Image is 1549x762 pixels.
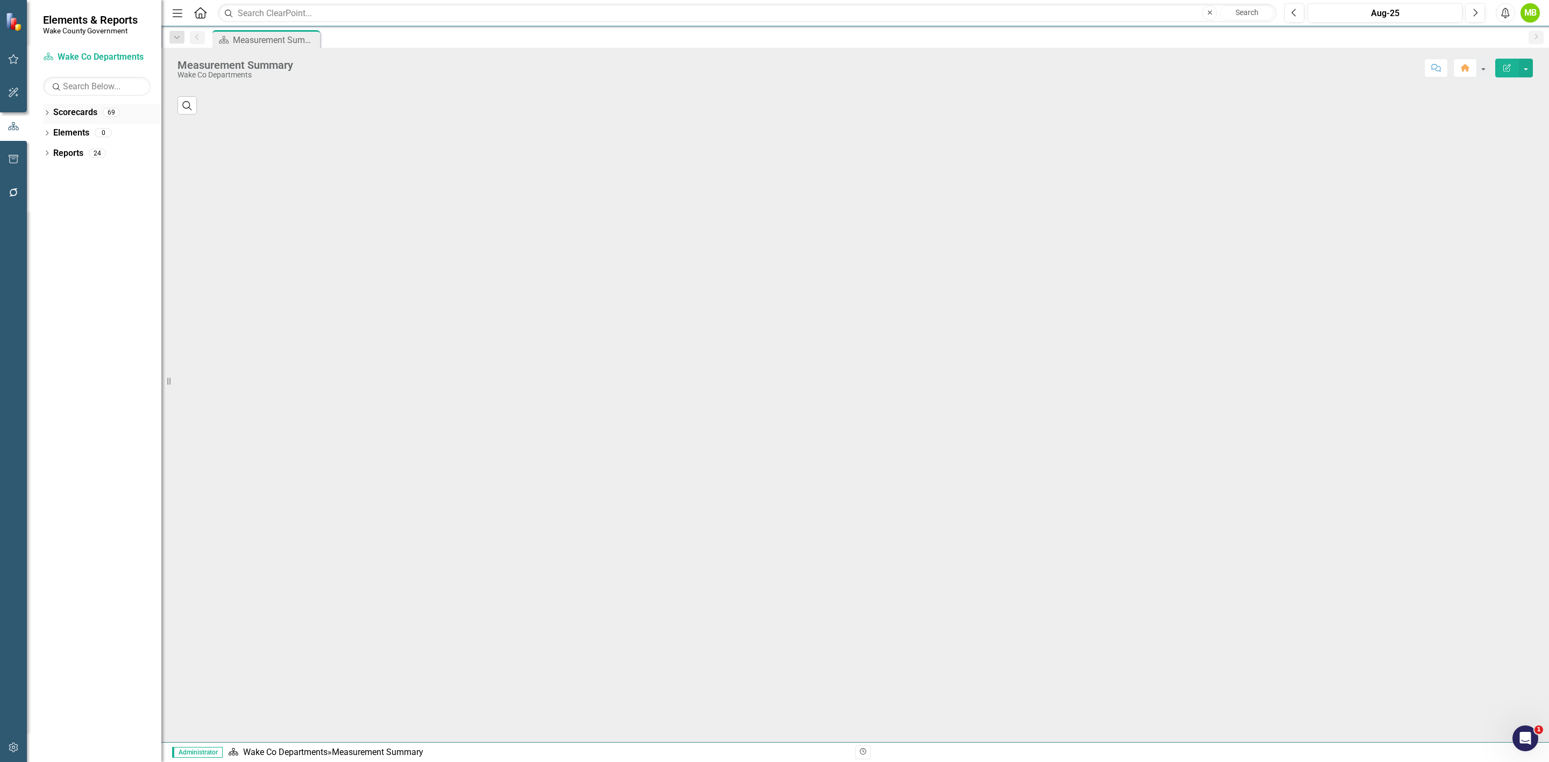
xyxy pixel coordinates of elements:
[1311,7,1459,20] div: Aug-25
[1308,3,1462,23] button: Aug-25
[53,127,89,139] a: Elements
[53,106,97,119] a: Scorecards
[103,108,120,117] div: 69
[1220,5,1274,20] button: Search
[1534,725,1543,734] span: 1
[233,33,317,47] div: Measurement Summary
[43,26,138,35] small: Wake County Government
[177,59,293,71] div: Measurement Summary
[1512,725,1538,751] iframe: Intercom live chat
[43,13,138,26] span: Elements & Reports
[177,71,293,79] div: Wake Co Departments
[243,747,328,757] a: Wake Co Departments
[172,747,223,758] span: Administrator
[89,148,106,158] div: 24
[43,51,151,63] a: Wake Co Departments
[332,747,423,757] div: Measurement Summary
[43,77,151,96] input: Search Below...
[5,12,24,31] img: ClearPoint Strategy
[1235,8,1259,17] span: Search
[53,147,83,160] a: Reports
[218,4,1276,23] input: Search ClearPoint...
[1520,3,1540,23] button: MB
[228,746,847,759] div: »
[95,129,112,138] div: 0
